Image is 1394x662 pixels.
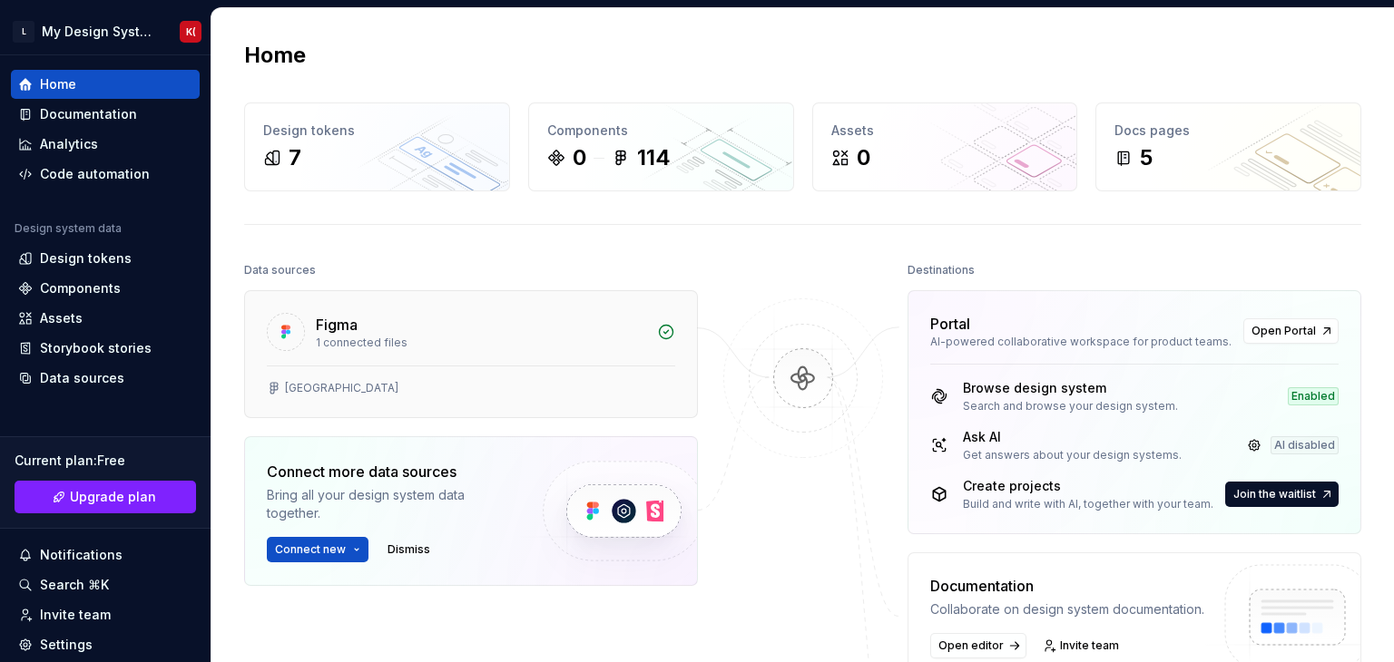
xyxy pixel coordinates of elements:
a: Storybook stories [11,334,200,363]
a: Assets [11,304,200,333]
span: Open Portal [1252,324,1316,338]
button: Connect new [267,537,368,562]
span: Dismiss [388,542,430,557]
div: 0 [573,143,586,172]
div: L [13,21,34,43]
button: Search ⌘K [11,570,200,599]
a: Data sources [11,364,200,393]
span: Upgrade plan [70,488,156,506]
div: Assets [40,309,83,327]
div: AI-powered collaborative workspace for product teams. [930,335,1232,349]
div: Data sources [244,258,316,283]
div: Data sources [40,369,124,387]
div: Analytics [40,135,98,153]
span: Invite team [1060,638,1119,653]
a: Components0114 [528,102,794,191]
div: Get answers about your design systems. [963,448,1182,462]
div: Documentation [40,105,137,123]
div: Bring all your design system data together. [267,486,512,522]
div: 0 [857,143,870,172]
a: Settings [11,630,200,659]
button: Upgrade plan [15,481,196,513]
div: Design system data [15,221,122,236]
div: Connect more data sources [267,461,512,482]
div: Documentation [930,575,1204,597]
div: Build and write with AI, together with your team. [963,497,1213,511]
div: Storybook stories [40,339,152,357]
div: Current plan : Free [15,452,196,470]
a: Home [11,70,200,99]
button: Join the waitlist [1225,482,1339,507]
div: Enabled [1288,387,1339,405]
div: Ask AI [963,428,1182,446]
div: 7 [289,143,301,172]
a: Assets0 [812,102,1078,191]
div: [GEOGRAPHIC_DATA] [285,381,398,395]
div: Notifications [40,546,123,564]
a: Code automation [11,160,200,189]
a: Analytics [11,130,200,159]
div: Destinations [908,258,975,283]
div: Docs pages [1114,122,1342,140]
a: Invite team [11,600,200,629]
a: Open Portal [1243,318,1339,344]
a: Documentation [11,100,200,129]
a: Components [11,274,200,303]
div: Design tokens [263,122,491,140]
div: Design tokens [40,249,132,268]
div: 114 [637,143,671,172]
div: K( [186,24,196,39]
span: Open editor [938,638,1004,653]
div: Figma [316,314,358,336]
span: Join the waitlist [1233,487,1316,501]
button: Notifications [11,540,200,570]
div: My Design System [42,23,158,41]
div: 1 connected files [316,336,646,350]
div: Home [40,75,76,93]
button: LMy Design SystemK( [4,12,207,51]
div: Browse design system [963,379,1178,397]
div: Assets [831,122,1059,140]
button: Dismiss [379,537,438,562]
div: Settings [40,636,93,654]
div: Search ⌘K [40,576,109,594]
h2: Home [244,41,306,70]
a: Design tokens7 [244,102,510,191]
a: Invite team [1037,633,1127,658]
div: Code automation [40,165,150,183]
a: Design tokens [11,244,200,273]
span: Connect new [275,542,346,557]
a: Open editor [930,633,1026,658]
a: Figma1 connected files[GEOGRAPHIC_DATA] [244,290,698,418]
div: 5 [1140,143,1153,172]
div: AI disabled [1271,436,1339,454]
a: Docs pages5 [1095,102,1361,191]
div: Invite team [40,606,111,624]
div: Search and browse your design system. [963,399,1178,414]
div: Create projects [963,477,1213,495]
div: Components [547,122,775,140]
div: Portal [930,313,970,335]
div: Components [40,279,121,297]
div: Collaborate on design system documentation. [930,600,1204,618]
